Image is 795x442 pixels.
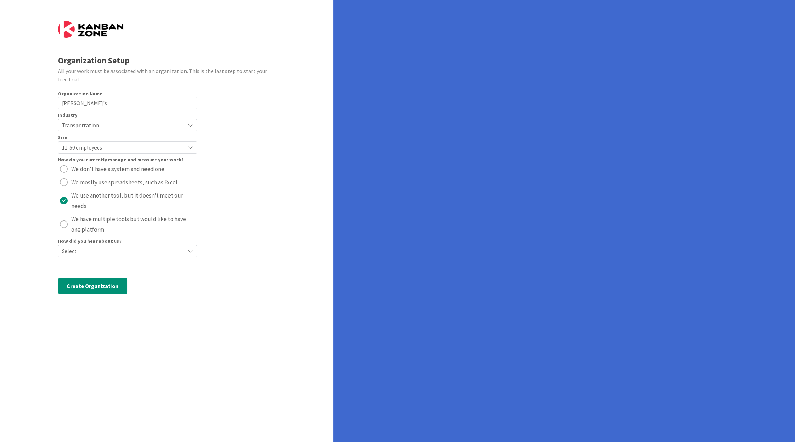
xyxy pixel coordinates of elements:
span: Transportation [62,120,181,130]
span: Industry [58,113,77,118]
button: We don't have a system and need one [58,163,197,175]
span: Size [58,135,67,140]
span: 11-50 employees [62,143,181,152]
div: How do you currently manage and measure your work? [58,157,184,162]
span: We don't have a system and need one [71,164,164,174]
button: We mostly use spreadsheets, such as Excel [58,177,197,188]
div: Organization Setup [58,54,276,67]
span: We use another tool, but it doesn't meet our needs [71,190,195,211]
button: We use another tool, but it doesn't meet our needs [58,190,197,211]
span: Select [62,246,181,256]
label: Organization Name [58,90,102,97]
img: Kanban Zone [58,21,123,38]
button: We have multiple tools but would like to have one platform [58,214,197,235]
div: All your work must be associated with an organization. This is the last step to start your free t... [58,67,276,83]
span: We have multiple tools but would like to have one platform [71,214,195,235]
span: We mostly use spreadsheets, such as Excel [71,177,177,187]
span: How did you hear about us? [58,239,122,243]
button: Create Organization [58,278,127,294]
